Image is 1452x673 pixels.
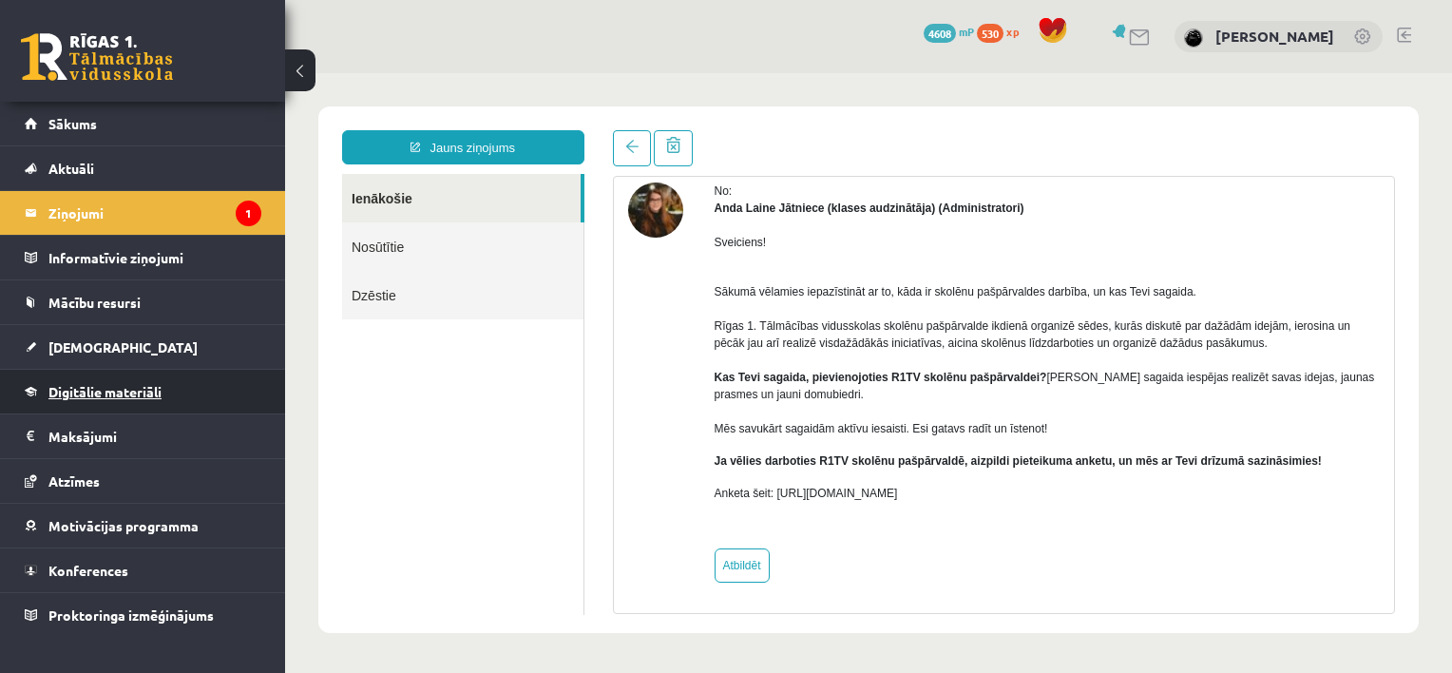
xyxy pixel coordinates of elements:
[48,414,261,458] legend: Maksājumi
[430,128,739,142] strong: Anda Laine Jātniece (klases audzinātāja) (Administratori)
[21,33,173,81] a: Rīgas 1. Tālmācības vidusskola
[48,383,162,400] span: Digitālie materiāli
[430,475,485,510] a: Atbildēt
[25,370,261,413] a: Digitālie materiāli
[25,504,261,548] a: Motivācijas programma
[48,294,141,311] span: Mācību resursi
[1184,29,1203,48] img: Anete Titāne
[48,606,214,624] span: Proktoringa izmēģinājums
[25,146,261,190] a: Aktuāli
[25,548,261,592] a: Konferences
[977,24,1028,39] a: 530 xp
[430,161,1096,178] p: Sveiciens!
[48,236,261,279] legend: Informatīvie ziņojumi
[48,517,199,534] span: Motivācijas programma
[430,109,1096,126] div: No:
[430,412,1096,429] p: Anketa šeit: [URL][DOMAIN_NAME]
[924,24,974,39] a: 4608 mP
[57,57,299,91] a: Jauns ziņojums
[25,191,261,235] a: Ziņojumi1
[48,160,94,177] span: Aktuāli
[48,191,261,235] legend: Ziņojumi
[959,24,974,39] span: mP
[1006,24,1019,39] span: xp
[430,381,1037,394] b: Ja vēlies darboties R1TV skolēnu pašpārvaldē, aizpildi pieteikuma anketu, un mēs ar Tevi drīzumā ...
[57,198,298,246] a: Dzēstie
[25,280,261,324] a: Mācību resursi
[430,298,762,311] strong: Kas Tevi sagaida, pievienojoties R1TV skolēnu pašpārvaldei?
[924,24,956,43] span: 4608
[25,102,261,145] a: Sākums
[25,593,261,637] a: Proktoringa izmēģinājums
[25,236,261,279] a: Informatīvie ziņojumi
[25,459,261,503] a: Atzīmes
[48,338,198,356] span: [DEMOGRAPHIC_DATA]
[343,109,398,164] img: Anda Laine Jātniece (klases audzinātāja)
[25,414,261,458] a: Maksājumi
[57,101,296,149] a: Ienākošie
[430,193,1096,364] p: Sākumā vēlamies iepazīstināt ar to, kāda ir skolēnu pašpārvaldes darbība, un kas Tevi sagaida. Rī...
[57,149,298,198] a: Nosūtītie
[1215,27,1334,46] a: [PERSON_NAME]
[48,115,97,132] span: Sākums
[48,562,128,579] span: Konferences
[236,201,261,226] i: 1
[25,325,261,369] a: [DEMOGRAPHIC_DATA]
[977,24,1003,43] span: 530
[48,472,100,490] span: Atzīmes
